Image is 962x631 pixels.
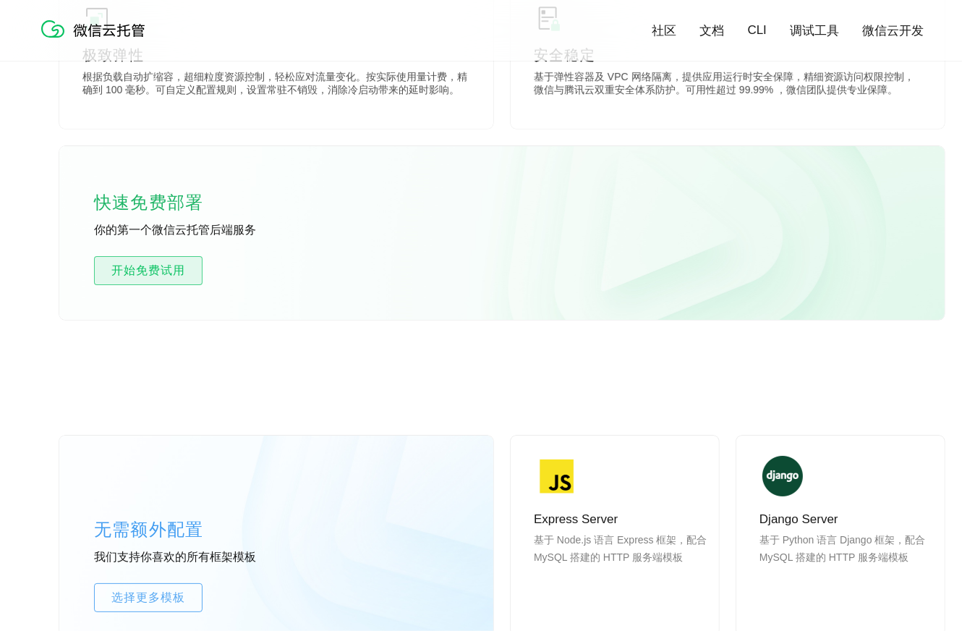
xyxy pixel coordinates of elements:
[748,23,767,38] a: CLI
[38,14,154,43] img: 微信云托管
[759,531,933,601] p: 基于 Python 语言 Django 框架，配合 MySQL 搭建的 HTTP 服务端模板
[790,22,839,39] a: 调试工具
[534,71,921,100] p: 基于弹性容器及 VPC 网络隔离，提供应用运行时安全保障，精细资源访问权限控制，微信与腾讯云双重安全体系防护。可用性超过 99.99% ，微信团队提供专业保障。
[862,22,924,39] a: 微信云开发
[82,71,470,100] p: 根据负载自动扩缩容，超细粒度资源控制，轻松应对流量变化。按实际使用量计费，精确到 100 毫秒。可自定义配置规则，设置常驻不销毁，消除冷启动带来的延时影响。
[652,22,677,39] a: 社区
[94,223,311,239] p: 你的第一个微信云托管后端服务
[95,262,202,279] span: 开始免费试用
[38,33,154,46] a: 微信云托管
[94,550,311,566] p: 我们支持你喜欢的所有框架模板
[534,531,707,601] p: 基于 Node.js 语言 Express 框架，配合 MySQL 搭建的 HTTP 服务端模板
[759,511,933,528] p: Django Server
[95,589,202,606] span: 选择更多模板
[94,188,239,217] p: 快速免费部署
[94,515,311,544] p: 无需额外配置
[700,22,725,39] a: 文档
[534,511,707,528] p: Express Server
